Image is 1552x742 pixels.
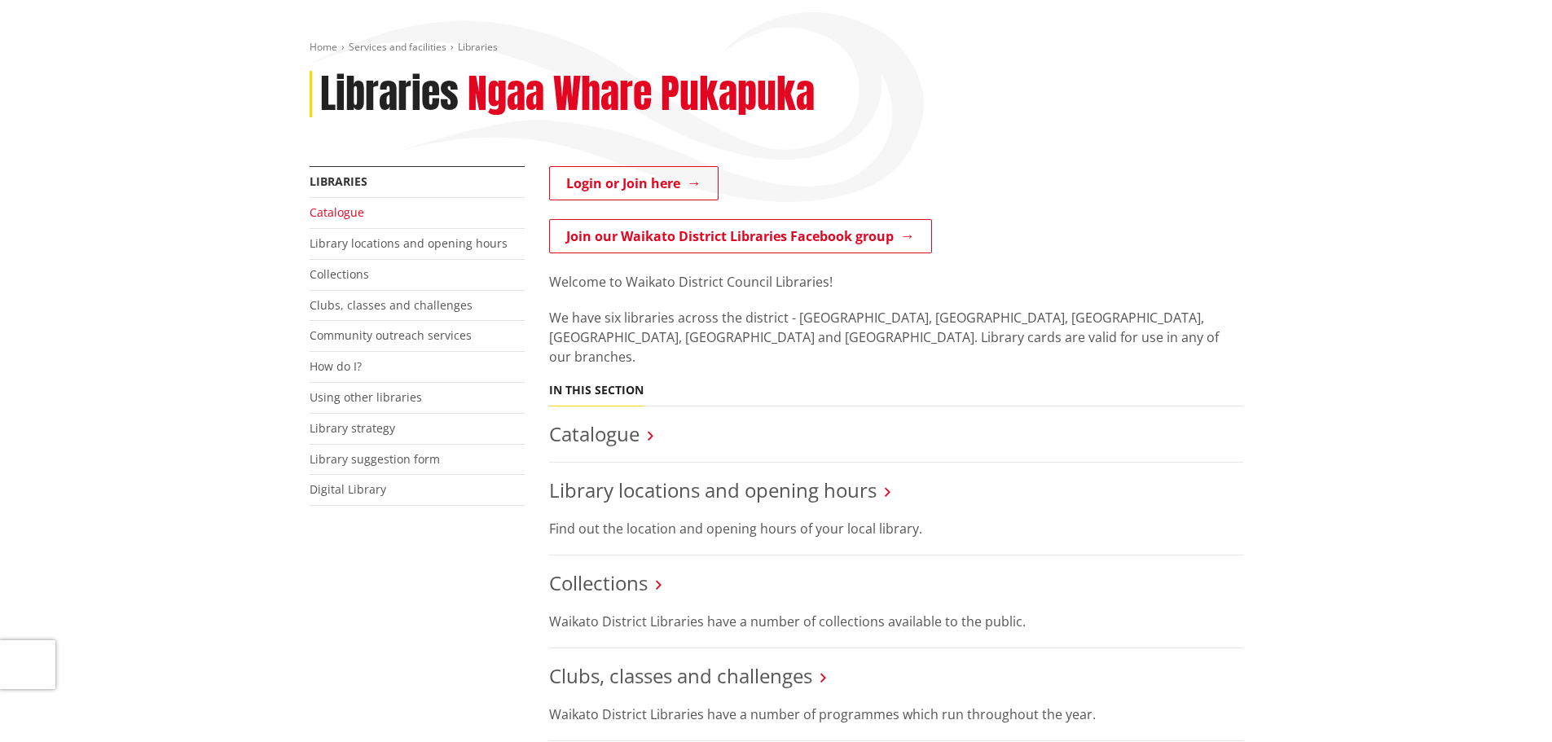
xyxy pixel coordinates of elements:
[310,451,440,467] a: Library suggestion form
[549,519,1243,538] p: Find out the location and opening hours of your local library.
[310,235,508,251] a: Library locations and opening hours
[310,204,364,220] a: Catalogue
[549,166,719,200] a: Login or Join here
[549,476,877,503] a: Library locations and opening hours
[458,40,498,54] span: Libraries
[349,40,446,54] a: Services and facilities
[549,328,1219,366] span: ibrary cards are valid for use in any of our branches.
[549,612,1243,631] p: Waikato District Libraries have a number of collections available to the public.
[549,219,932,253] a: Join our Waikato District Libraries Facebook group
[310,358,362,374] a: How do I?
[310,297,473,313] a: Clubs, classes and challenges
[549,420,640,447] a: Catalogue
[1477,674,1536,732] iframe: Messenger Launcher
[549,384,644,397] h5: In this section
[310,266,369,282] a: Collections
[549,662,812,689] a: Clubs, classes and challenges
[468,71,815,118] h2: Ngaa Whare Pukapuka
[310,327,472,343] a: Community outreach services
[320,71,459,118] h1: Libraries
[310,420,395,436] a: Library strategy
[310,41,1243,55] nav: breadcrumb
[310,40,337,54] a: Home
[549,272,1243,292] p: Welcome to Waikato District Council Libraries!
[549,705,1243,724] p: Waikato District Libraries have a number of programmes which run throughout the year.
[310,389,422,405] a: Using other libraries
[310,481,386,497] a: Digital Library
[549,569,648,596] a: Collections
[310,173,367,189] a: Libraries
[549,308,1243,367] p: We have six libraries across the district - [GEOGRAPHIC_DATA], [GEOGRAPHIC_DATA], [GEOGRAPHIC_DAT...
